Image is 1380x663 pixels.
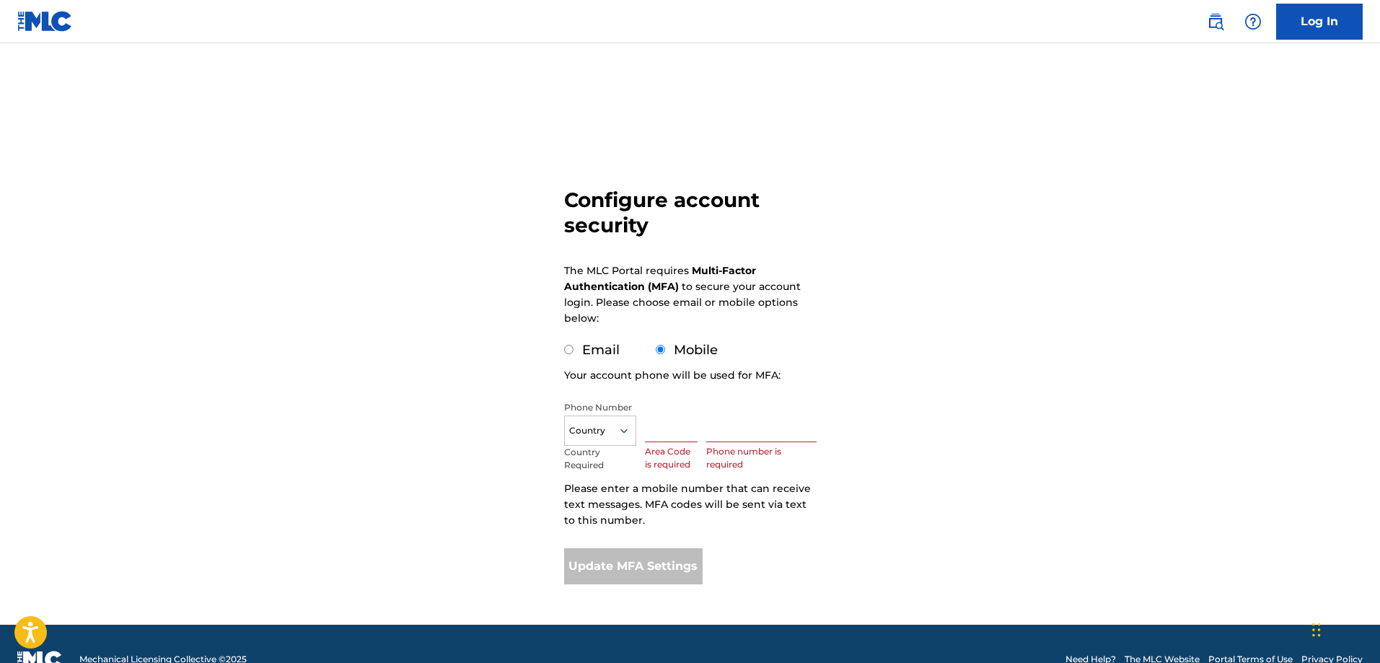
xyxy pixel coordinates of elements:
[1312,608,1321,651] div: Slepen
[706,445,816,471] p: Phone number is required
[674,342,718,358] label: Mobile
[564,367,781,383] p: Your account phone will be used for MFA:
[564,480,817,528] p: Please enter a mobile number that can receive text messages. MFA codes will be sent via text to t...
[564,263,801,326] p: The MLC Portal requires to secure your account login. Please choose email or mobile options below:
[17,11,73,32] img: MLC Logo
[1308,594,1380,663] div: Chatwidget
[1244,13,1262,30] img: help
[1308,594,1380,663] iframe: Chat Widget
[564,264,756,293] strong: Multi-Factor Authentication (MFA)
[564,188,817,238] h3: Configure account security
[1239,7,1267,36] div: Help
[1201,7,1230,36] a: Public Search
[1340,437,1380,553] iframe: Resource Center
[1207,13,1224,30] img: search
[645,445,698,471] p: Area Code is required
[582,342,620,358] label: Email
[1276,4,1363,40] a: Log In
[564,446,636,472] p: Country Required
